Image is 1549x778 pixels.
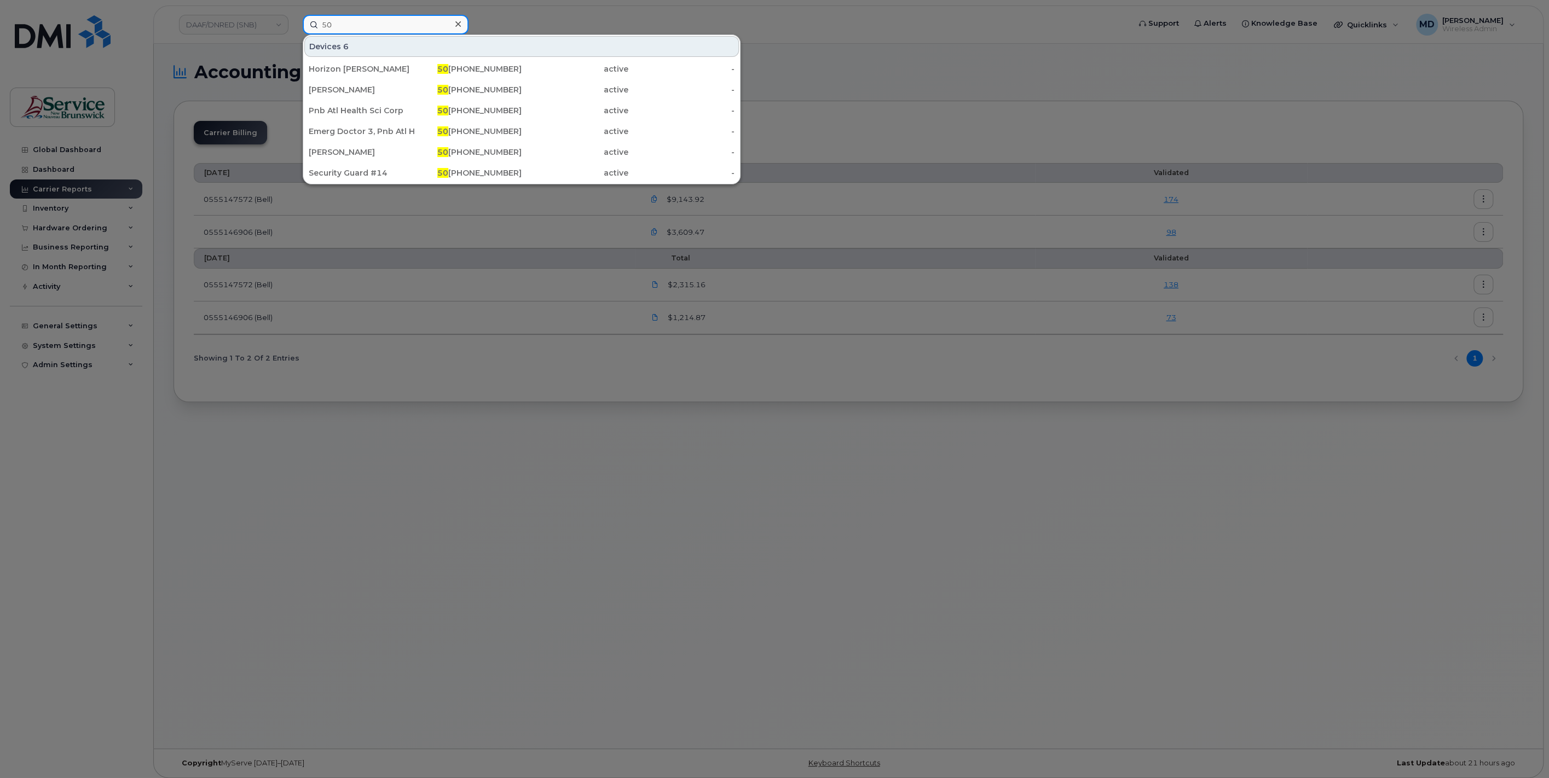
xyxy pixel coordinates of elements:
[628,147,735,158] div: -
[522,105,628,116] div: active
[415,105,522,116] div: [PHONE_NUMBER]
[304,163,739,183] a: Security Guard #1450[PHONE_NUMBER]active-
[304,36,739,57] div: Devices
[415,147,522,158] div: [PHONE_NUMBER]
[309,84,415,95] div: [PERSON_NAME]
[437,168,448,178] span: 50
[304,59,739,79] a: Horizon [PERSON_NAME]50[PHONE_NUMBER]active-
[522,167,628,178] div: active
[304,80,739,100] a: [PERSON_NAME]50[PHONE_NUMBER]active-
[522,63,628,74] div: active
[522,84,628,95] div: active
[628,105,735,116] div: -
[309,167,415,178] div: Security Guard #14
[415,126,522,137] div: [PHONE_NUMBER]
[522,126,628,137] div: active
[437,85,448,95] span: 50
[304,101,739,120] a: Pnb Atl Health Sci Corp50[PHONE_NUMBER]active-
[522,147,628,158] div: active
[309,147,415,158] div: [PERSON_NAME]
[304,121,739,141] a: Emerg Doctor 3, Pnb Atl Health Sci Corp50[PHONE_NUMBER]active-
[415,63,522,74] div: [PHONE_NUMBER]
[437,106,448,115] span: 50
[437,147,448,157] span: 50
[415,84,522,95] div: [PHONE_NUMBER]
[304,142,739,162] a: [PERSON_NAME]50[PHONE_NUMBER]active-
[309,105,415,116] div: Pnb Atl Health Sci Corp
[628,63,735,74] div: -
[309,63,415,74] div: Horizon [PERSON_NAME]
[343,41,349,52] span: 6
[437,64,448,74] span: 50
[628,167,735,178] div: -
[628,126,735,137] div: -
[309,126,415,137] div: Emerg Doctor 3, Pnb Atl Health Sci Corp
[415,167,522,178] div: [PHONE_NUMBER]
[628,84,735,95] div: -
[437,126,448,136] span: 50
